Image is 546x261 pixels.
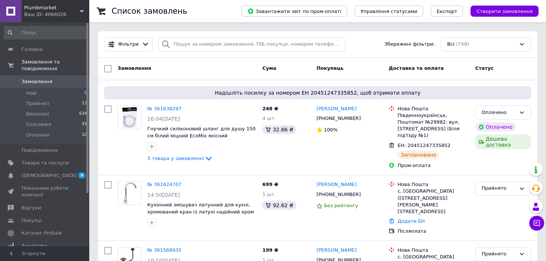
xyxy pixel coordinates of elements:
[262,182,278,187] span: 699 ₴
[22,46,42,53] span: Головна
[398,162,469,169] div: Пром-оплата
[79,111,87,117] span: 634
[475,134,531,149] div: Дешева доставка
[26,132,49,138] span: Оплачені
[398,150,440,159] div: Заплановано
[241,6,347,17] button: Завантажити звіт по пром-оплаті
[26,121,51,128] span: Скасовані
[398,112,469,139] div: Південноукраїнськ, Поштомат №29982: вул. [STREET_ADDRESS] (Біля під'їзду №1)
[147,247,182,253] a: № 361568935
[82,100,87,107] span: 13
[384,41,435,48] span: Збережені фільтри:
[78,172,86,179] span: 9
[398,105,469,112] div: Нова Пошта
[431,6,463,17] button: Експорт
[354,6,423,17] button: Управління статусами
[447,41,455,48] span: Всі
[470,6,539,17] button: Створити замовлення
[22,78,52,85] span: Замовлення
[398,247,469,254] div: Нова Пошта
[147,202,254,221] a: Кухонний змішувач латунний для кухні, хромований кран із латуні надійний хром Valeso
[147,192,180,198] span: 14:50[DATE]
[112,7,187,16] h1: Список замовлень
[389,65,444,71] span: Доставка та оплата
[262,65,276,71] span: Cума
[317,247,357,254] a: [PERSON_NAME]
[82,132,87,138] span: 10
[147,156,204,161] span: 3 товара у замовленні
[26,100,49,107] span: Прийняті
[324,127,338,133] span: 100%
[262,201,296,210] div: 92.62 ₴
[118,106,141,129] img: Фото товару
[247,8,341,14] span: Завантажити звіт по пром-оплаті
[4,26,88,39] input: Пошук
[262,106,278,111] span: 248 ₴
[262,192,276,197] span: 1 шт.
[147,126,256,138] a: Гнучкий силіконовий шланг для душу 150 см білий міцний EcoMix якісний
[317,105,357,112] a: [PERSON_NAME]
[118,41,139,48] span: Фільтри
[463,8,539,14] a: Створити замовлення
[82,121,87,128] span: 91
[147,156,213,161] a: 3 товара у замовленні
[147,106,182,111] a: № 361638297
[482,185,516,192] div: Прийнято
[24,4,80,11] span: Plumbmarket
[262,125,296,134] div: 32.66 ₴
[360,9,417,14] span: Управління статусами
[22,160,69,166] span: Товари та послуги
[398,218,425,224] a: Додати ЕН
[22,230,62,236] span: Каталог ProSale
[147,182,182,187] a: № 361624707
[317,181,357,188] a: [PERSON_NAME]
[475,65,494,71] span: Статус
[119,182,140,205] img: Фото товару
[22,205,41,211] span: Відгуки
[147,116,180,122] span: 16:04[DATE]
[437,9,457,14] span: Експорт
[26,90,37,97] span: Нові
[22,147,58,154] span: Повідомлення
[315,190,362,199] div: [PHONE_NUMBER]
[22,172,77,179] span: [DEMOGRAPHIC_DATA]
[107,89,528,97] span: Надішліть посилку за номером ЕН 20451247335852, щоб отримати оплату
[24,11,89,18] div: Ваш ID: 4066026
[456,41,469,47] span: (748)
[22,185,69,198] span: Показники роботи компанії
[529,216,544,231] button: Чат з покупцем
[262,247,278,253] span: 199 ₴
[398,228,469,235] div: Післяплата
[22,217,42,224] span: Покупці
[262,115,276,121] span: 4 шт.
[22,59,89,72] span: Замовлення та повідомлення
[398,188,469,215] div: с. [GEOGRAPHIC_DATA] ([STREET_ADDRESS] [PERSON_NAME][STREET_ADDRESS]
[315,114,362,123] div: [PHONE_NUMBER]
[482,250,516,258] div: Прийнято
[398,181,469,188] div: Нова Пошта
[22,242,47,249] span: Аналітика
[84,90,87,97] span: 0
[26,111,49,117] span: Виконані
[482,109,516,117] div: Оплачено
[475,123,516,131] div: Оплачено
[158,37,345,52] input: Пошук за номером замовлення, ПІБ покупця, номером телефону, Email, номером накладної
[118,65,151,71] span: Замовлення
[118,181,141,205] a: Фото товару
[317,65,344,71] span: Покупець
[324,203,358,208] span: Без рейтингу
[476,9,533,14] span: Створити замовлення
[398,143,450,148] span: ЕН: 20451247335852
